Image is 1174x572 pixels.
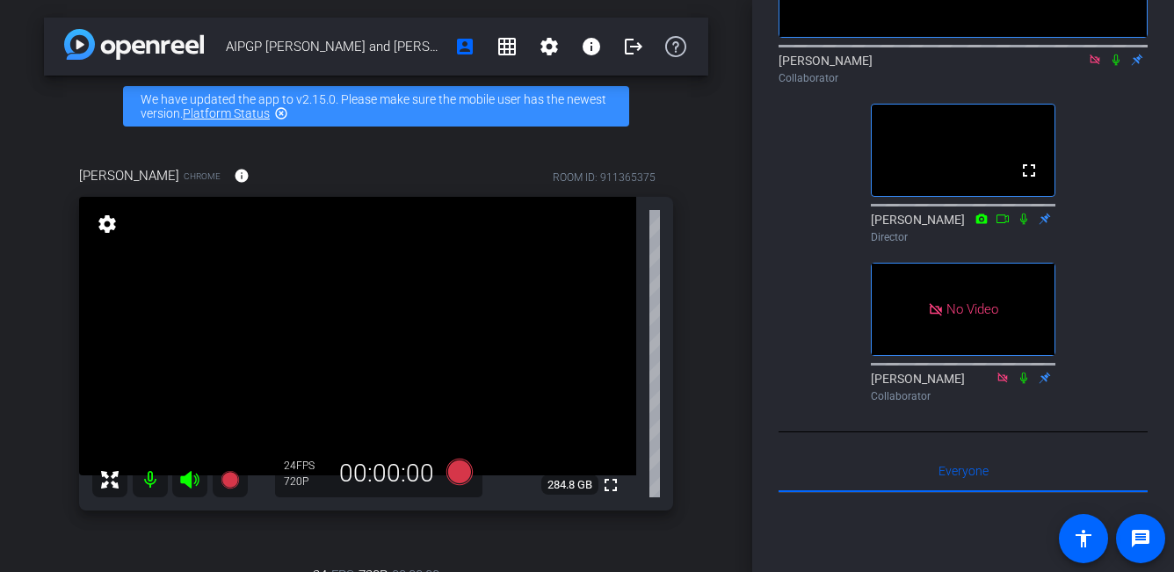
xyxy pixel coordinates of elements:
span: No Video [946,300,998,316]
a: Platform Status [183,106,270,120]
mat-icon: accessibility [1073,528,1094,549]
div: Director [871,229,1055,245]
div: Collaborator [871,388,1055,404]
div: We have updated the app to v2.15.0. Please make sure the mobile user has the newest version. [123,86,629,127]
div: [PERSON_NAME] [871,211,1055,245]
div: Collaborator [779,70,1148,86]
span: [PERSON_NAME] [79,166,179,185]
mat-icon: grid_on [496,36,518,57]
img: app-logo [64,29,204,60]
mat-icon: fullscreen [1018,160,1040,181]
span: AIPGP [PERSON_NAME] and [PERSON_NAME] [226,29,444,64]
span: Everyone [938,465,989,477]
div: [PERSON_NAME] [871,370,1055,404]
div: 24 [284,459,328,473]
mat-icon: info [581,36,602,57]
div: ROOM ID: 911365375 [553,170,656,185]
mat-icon: settings [539,36,560,57]
div: 00:00:00 [328,459,446,489]
mat-icon: settings [95,214,120,235]
span: Chrome [184,170,221,183]
mat-icon: info [234,168,250,184]
mat-icon: fullscreen [600,474,621,496]
mat-icon: highlight_off [274,106,288,120]
mat-icon: account_box [454,36,475,57]
span: 284.8 GB [541,474,598,496]
div: [PERSON_NAME] [779,52,1148,86]
div: 720P [284,474,328,489]
mat-icon: logout [623,36,644,57]
mat-icon: message [1130,528,1151,549]
span: FPS [296,460,315,472]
